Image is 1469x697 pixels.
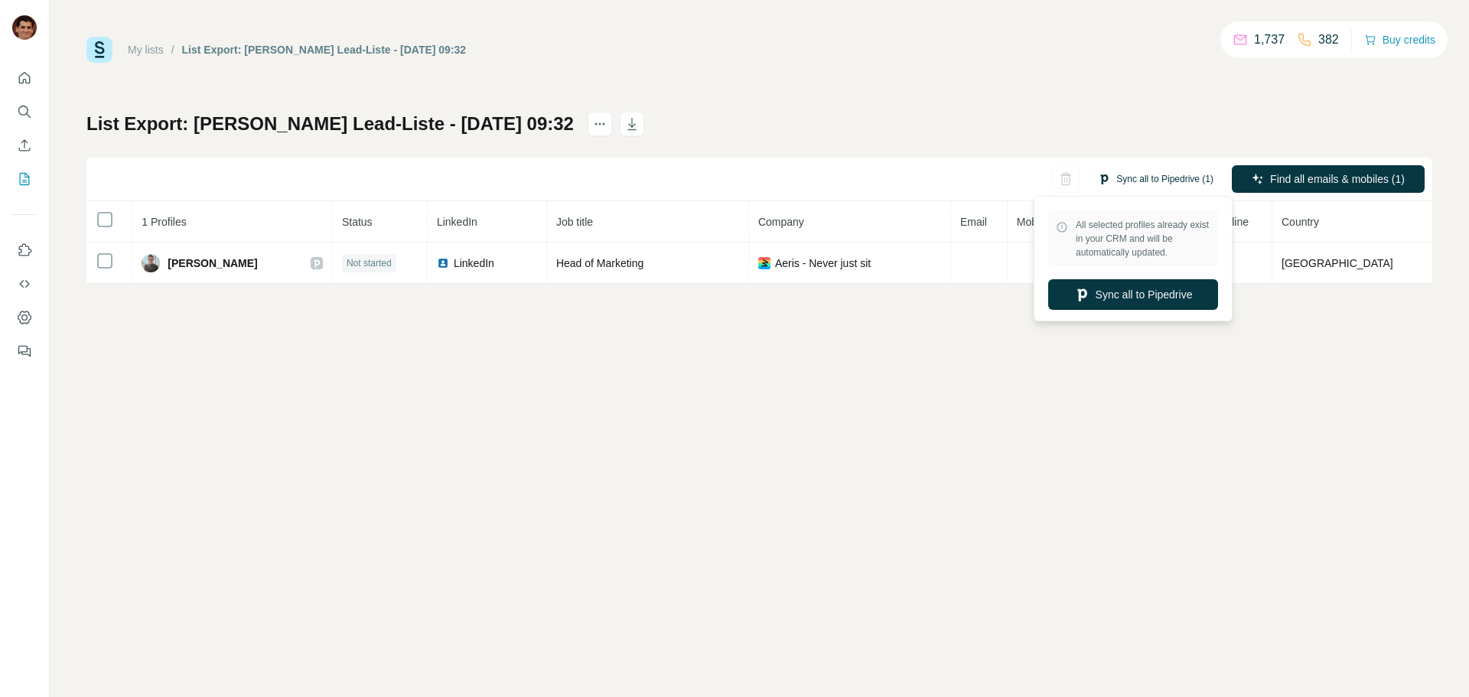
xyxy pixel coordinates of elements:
span: Job title [556,216,593,228]
span: Mobile [1017,216,1048,228]
h1: List Export: [PERSON_NAME] Lead-Liste - [DATE] 09:32 [86,112,574,136]
img: Avatar [142,254,160,272]
span: Aeris - Never just sit [775,256,871,271]
button: Feedback [12,337,37,365]
li: / [171,42,174,57]
button: Use Surfe on LinkedIn [12,236,37,264]
button: Find all emails & mobiles (1) [1232,165,1425,193]
button: Search [12,98,37,125]
span: LinkedIn [437,216,477,228]
span: 1 Profiles [142,216,186,228]
p: 1,737 [1254,31,1285,49]
button: Buy credits [1364,29,1435,50]
div: List Export: [PERSON_NAME] Lead-Liste - [DATE] 09:32 [182,42,467,57]
img: Surfe Logo [86,37,112,63]
span: LinkedIn [454,256,494,271]
span: Find all emails & mobiles (1) [1270,171,1405,187]
button: My lists [12,165,37,193]
span: Head of Marketing [556,257,643,269]
button: Enrich CSV [12,132,37,159]
button: Quick start [12,64,37,92]
span: Landline [1208,216,1249,228]
button: Sync all to Pipedrive [1048,279,1218,310]
p: 382 [1318,31,1339,49]
span: Company [758,216,804,228]
span: [GEOGRAPHIC_DATA] [1282,257,1393,269]
button: Use Surfe API [12,270,37,298]
button: Dashboard [12,304,37,331]
button: actions [588,112,612,136]
span: Not started [347,256,392,270]
span: [PERSON_NAME] [168,256,257,271]
span: All selected profiles already exist in your CRM and will be automatically updated. [1076,218,1210,259]
span: Status [342,216,373,228]
span: Email [960,216,987,228]
button: Sync all to Pipedrive (1) [1087,168,1224,191]
img: company-logo [758,257,770,269]
img: LinkedIn logo [437,257,449,269]
span: Country [1282,216,1319,228]
a: My lists [128,44,164,56]
img: Avatar [12,15,37,40]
